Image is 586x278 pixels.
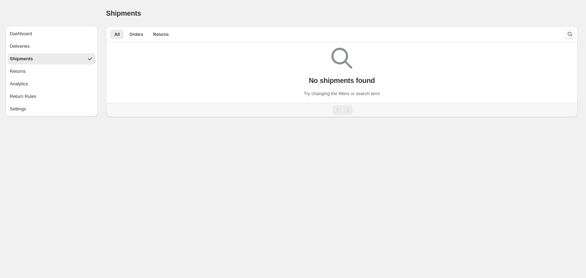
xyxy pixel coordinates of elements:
[10,55,33,62] div: Shipments
[331,48,352,69] img: Empty search results
[114,32,120,37] span: All
[10,68,26,75] div: Returns
[129,32,143,37] span: Orders
[10,80,28,87] div: Analytics
[8,53,96,64] button: Shipments
[10,106,26,113] div: Settings
[8,91,96,102] button: Return Rules
[8,41,96,52] button: Deliveries
[10,43,30,50] div: Deliveries
[8,28,96,39] button: Dashboard
[565,29,575,39] button: Search and filter results
[10,30,32,37] div: Dashboard
[8,66,96,77] button: Returns
[153,32,169,37] span: Returns
[309,76,375,85] p: No shipments found
[106,9,141,17] span: Shipments
[8,78,96,90] button: Analytics
[304,90,380,97] p: Try changing the filters or search term
[106,103,578,117] nav: Pagination
[8,103,96,115] button: Settings
[10,93,36,100] div: Return Rules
